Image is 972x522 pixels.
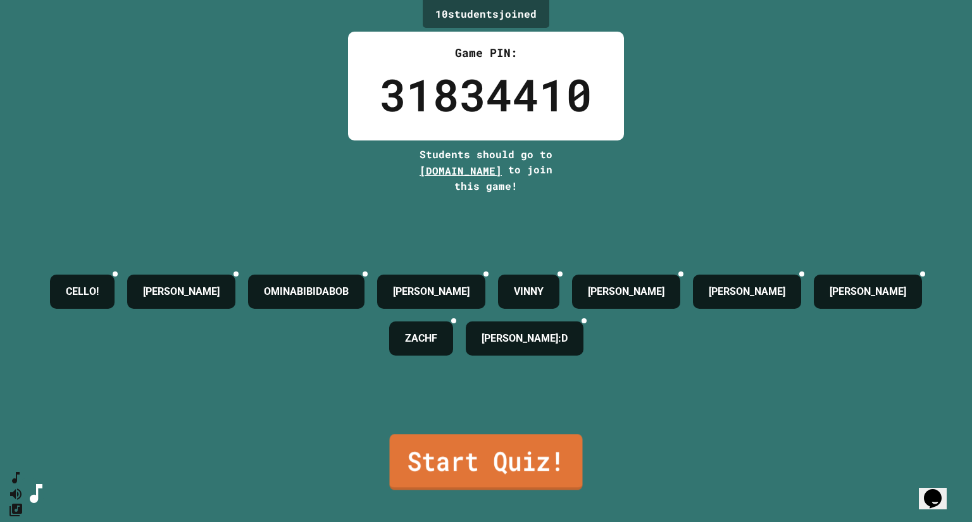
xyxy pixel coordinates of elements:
[830,284,906,299] h4: [PERSON_NAME]
[143,284,220,299] h4: [PERSON_NAME]
[420,164,502,177] span: [DOMAIN_NAME]
[66,284,99,299] h4: CELLO!
[380,44,592,61] div: Game PIN:
[264,284,349,299] h4: OMINABIBIDABOB
[380,61,592,128] div: 31834410
[8,486,23,502] button: Mute music
[8,470,23,486] button: SpeedDial basic example
[919,471,959,509] iframe: chat widget
[514,284,544,299] h4: VINNY
[709,284,785,299] h4: [PERSON_NAME]
[405,331,437,346] h4: ZACHF
[482,331,568,346] h4: [PERSON_NAME]:D
[588,284,664,299] h4: [PERSON_NAME]
[8,502,23,518] button: Change Music
[407,147,565,194] div: Students should go to to join this game!
[390,434,583,490] a: Start Quiz!
[393,284,470,299] h4: [PERSON_NAME]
